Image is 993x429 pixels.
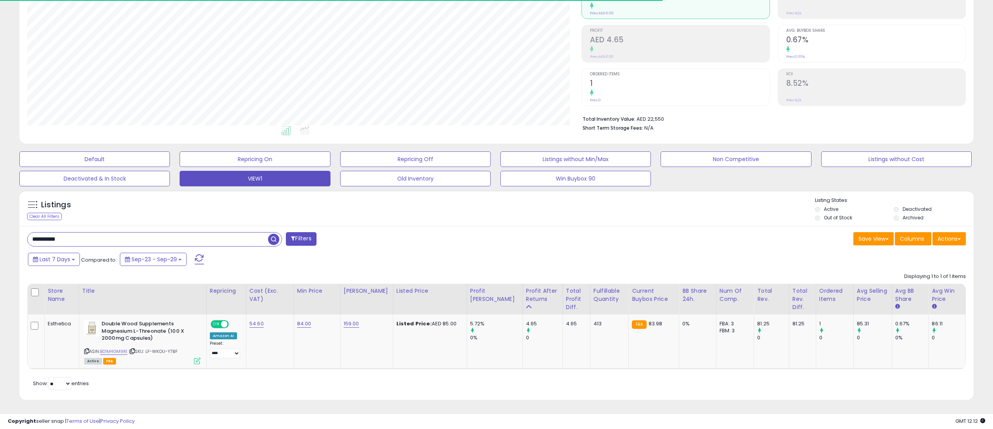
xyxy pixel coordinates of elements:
[249,320,264,328] a: 54.60
[84,358,102,365] span: All listings currently available for purchase on Amazon
[590,35,769,46] h2: AED 4.65
[500,151,651,167] button: Listings without Min/Max
[786,54,805,59] small: Prev: 0.00%
[955,417,985,425] span: 2025-10-8 12:12 GMT
[396,287,464,295] div: Listed Price
[249,287,291,303] div: Cost (Exc. VAT)
[903,214,924,221] label: Archived
[932,287,962,303] div: Avg Win Price
[28,253,80,266] button: Last 7 Days
[40,255,70,263] span: Last 7 Days
[720,287,751,303] div: Num of Comp.
[396,320,432,327] b: Listed Price:
[821,151,972,167] button: Listings without Cost
[786,98,801,102] small: Prev: N/A
[932,334,965,341] div: 0
[210,341,240,358] div: Preset:
[227,321,240,328] span: OFF
[210,287,243,295] div: Repricing
[786,29,965,33] span: Avg. Buybox Share
[895,334,929,341] div: 0%
[500,171,651,186] button: Win Buybox 90
[81,256,117,264] span: Compared to:
[593,287,625,303] div: Fulfillable Quantity
[210,332,237,339] div: Amazon AI
[819,287,850,303] div: Ordered Items
[340,171,491,186] button: Old Inventory
[932,320,965,327] div: 86.11
[8,418,135,425] div: seller snap | |
[470,334,522,341] div: 0%
[895,303,900,310] small: Avg BB Share.
[815,197,974,204] p: Listing States:
[661,151,811,167] button: Non Competitive
[19,151,170,167] button: Default
[344,287,390,295] div: [PERSON_NAME]
[82,287,203,295] div: Title
[66,417,99,425] a: Terms of Use
[48,320,73,327] div: Esthetica
[180,151,330,167] button: Repricing On
[682,287,713,303] div: BB Share 24h.
[786,35,965,46] h2: 0.67%
[129,348,178,354] span: | SKU: LF-WKOU-Y7BF
[932,303,936,310] small: Avg Win Price.
[792,320,810,327] div: 81.25
[904,273,966,280] div: Displaying 1 to 1 of 1 items
[590,79,769,89] h2: 1
[583,125,643,131] b: Short Term Storage Fees:
[344,320,359,328] a: 159.00
[48,287,76,303] div: Store Name
[583,114,960,123] li: AED 22,550
[857,287,889,303] div: Avg Selling Price
[824,214,852,221] label: Out of Stock
[644,124,654,132] span: N/A
[180,171,330,186] button: VIEW1
[102,320,196,344] b: Double Wood Supplements Magnesium L-Threonate (100 X 2000mg Capsules)
[566,320,584,327] div: 4.65
[857,320,892,327] div: 85.31
[757,334,789,341] div: 0
[340,151,491,167] button: Repricing Off
[84,320,201,363] div: ASIN:
[895,320,929,327] div: 0.67%
[786,72,965,76] span: ROI
[819,320,853,327] div: 1
[103,358,116,365] span: FBA
[682,320,710,327] div: 0%
[84,320,100,336] img: 41XNWdV6OwL._SL40_.jpg
[853,232,894,245] button: Save View
[590,54,614,59] small: Prev: AED 0.00
[100,348,128,355] a: B01M4GM9R1
[932,232,966,245] button: Actions
[786,79,965,89] h2: 8.52%
[857,334,892,341] div: 0
[396,320,461,327] div: AED 85.00
[903,206,932,212] label: Deactivated
[8,417,36,425] strong: Copyright
[131,255,177,263] span: Sep-23 - Sep-29
[590,72,769,76] span: Ordered Items
[120,253,187,266] button: Sep-23 - Sep-29
[470,320,522,327] div: 5.72%
[297,287,337,295] div: Min Price
[41,200,71,210] h5: Listings
[590,11,614,16] small: Prev: AED 0.00
[100,417,135,425] a: Privacy Policy
[526,320,562,327] div: 4.65
[720,320,748,327] div: FBA: 3
[470,287,519,303] div: Profit [PERSON_NAME]
[211,321,221,328] span: ON
[632,320,646,329] small: FBA
[526,287,559,303] div: Profit After Returns
[33,380,89,387] span: Show: entries
[590,29,769,33] span: Profit
[526,334,562,341] div: 0
[895,232,931,245] button: Columns
[19,171,170,186] button: Deactivated & In Stock
[297,320,311,328] a: 84.00
[649,320,663,327] span: 83.98
[566,287,587,311] div: Total Profit Diff.
[786,11,801,16] small: Prev: N/A
[819,334,853,341] div: 0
